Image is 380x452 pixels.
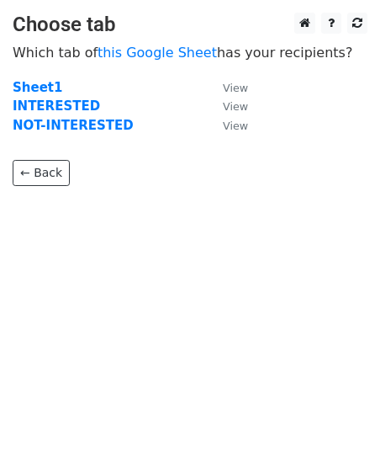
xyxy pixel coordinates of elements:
[13,118,134,133] a: NOT-INTERESTED
[13,13,367,37] h3: Choose tab
[13,160,70,186] a: ← Back
[223,82,248,94] small: View
[206,118,248,133] a: View
[13,98,100,114] a: INTERESTED
[206,80,248,95] a: View
[223,100,248,113] small: View
[13,80,62,95] a: Sheet1
[206,98,248,114] a: View
[98,45,217,61] a: this Google Sheet
[223,120,248,132] small: View
[13,44,367,61] p: Which tab of has your recipients?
